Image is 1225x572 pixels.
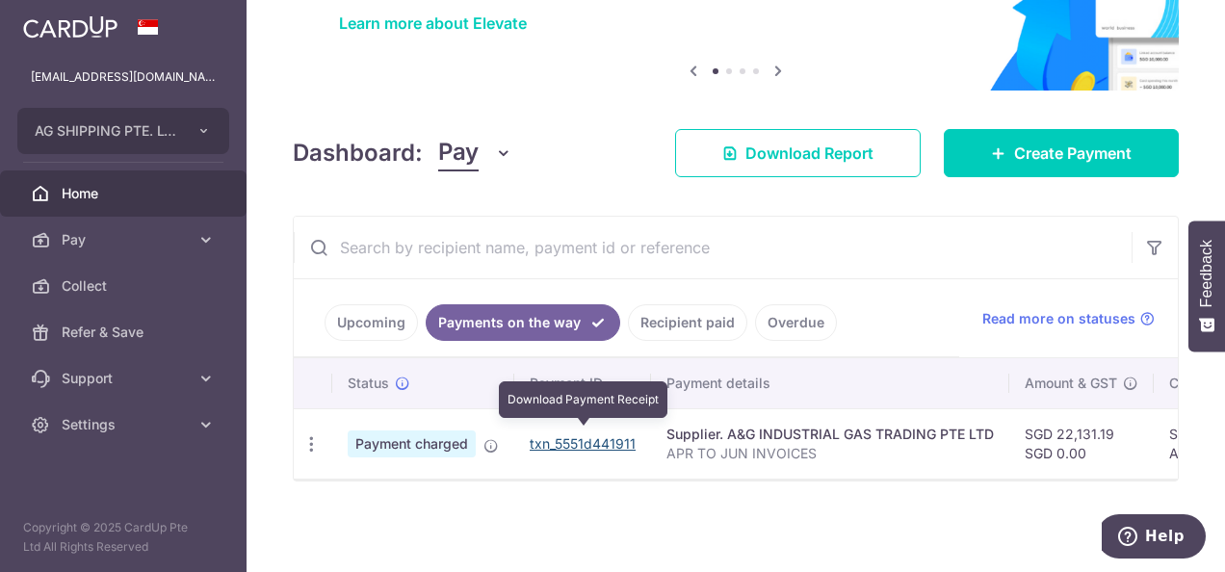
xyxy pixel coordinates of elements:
span: Collect [62,276,189,296]
a: Overdue [755,304,837,341]
p: APR TO JUN INVOICES [666,444,994,463]
h4: Dashboard: [293,136,423,170]
span: Feedback [1198,240,1215,307]
a: Payments on the way [426,304,620,341]
img: CardUp [23,15,117,39]
span: Settings [62,415,189,434]
a: Create Payment [944,129,1179,177]
span: Pay [62,230,189,249]
td: SGD 22,131.19 SGD 0.00 [1009,408,1154,479]
a: Recipient paid [628,304,747,341]
div: Supplier. A&G INDUSTRIAL GAS TRADING PTE LTD [666,425,994,444]
button: Feedback - Show survey [1188,221,1225,351]
p: [EMAIL_ADDRESS][DOMAIN_NAME] [31,67,216,87]
a: Read more on statuses [982,309,1155,328]
input: Search by recipient name, payment id or reference [294,217,1132,278]
div: Download Payment Receipt [499,381,667,418]
span: Create Payment [1014,142,1132,165]
span: Read more on statuses [982,309,1135,328]
span: Pay [438,135,479,171]
span: Payment charged [348,430,476,457]
span: Download Report [745,142,873,165]
th: Payment ID [514,358,651,408]
a: Learn more about Elevate [339,13,527,33]
span: Refer & Save [62,323,189,342]
button: AG SHIPPING PTE. LTD. [17,108,229,154]
span: AG SHIPPING PTE. LTD. [35,121,177,141]
span: Support [62,369,189,388]
span: Amount & GST [1025,374,1117,393]
a: txn_5551d441911 [530,435,636,452]
a: Upcoming [325,304,418,341]
button: Pay [438,135,512,171]
th: Payment details [651,358,1009,408]
span: Status [348,374,389,393]
iframe: Opens a widget where you can find more information [1102,514,1206,562]
a: Download Report [675,129,921,177]
span: Home [62,184,189,203]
